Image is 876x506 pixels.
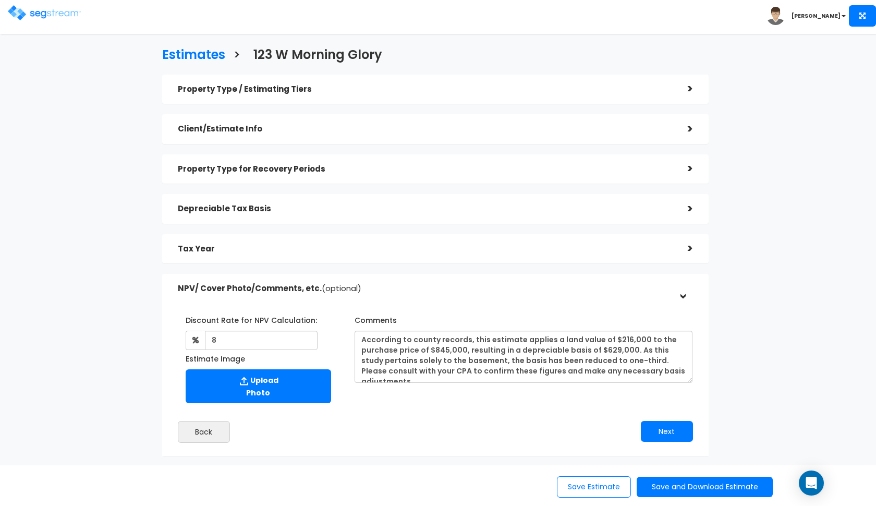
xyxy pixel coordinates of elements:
button: Save Estimate [557,476,631,498]
button: Back [178,421,230,443]
div: > [672,161,693,177]
div: > [672,240,693,257]
div: > [672,121,693,137]
h5: Depreciable Tax Basis [178,204,672,213]
h3: Estimates [162,48,225,64]
label: Upload Photo [186,369,331,403]
img: avatar.png [766,7,785,25]
a: Estimates [154,38,225,69]
h5: NPV/ Cover Photo/Comments, etc. [178,284,672,293]
h5: Client/Estimate Info [178,125,672,134]
b: [PERSON_NAME] [792,12,841,20]
button: Next [641,421,693,442]
textarea: According to county records, this estimate applies a land value of $216,000 to the purchase price... [355,331,693,383]
div: > [672,81,693,97]
a: 123 W Morning Glory [246,38,382,69]
h5: Property Type for Recovery Periods [178,165,672,174]
img: logo.png [8,5,81,20]
div: > [672,201,693,217]
button: Save and Download Estimate [637,477,773,497]
h5: Tax Year [178,245,672,254]
span: (optional) [322,283,361,294]
div: Open Intercom Messenger [799,471,824,496]
img: Upload Icon [238,375,250,388]
h3: > [233,48,240,64]
h3: 123 W Morning Glory [253,48,382,64]
label: Discount Rate for NPV Calculation: [186,311,317,326]
div: > [674,279,690,299]
h5: Property Type / Estimating Tiers [178,85,672,94]
label: Estimate Image [186,350,245,364]
label: Comments [355,311,397,326]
